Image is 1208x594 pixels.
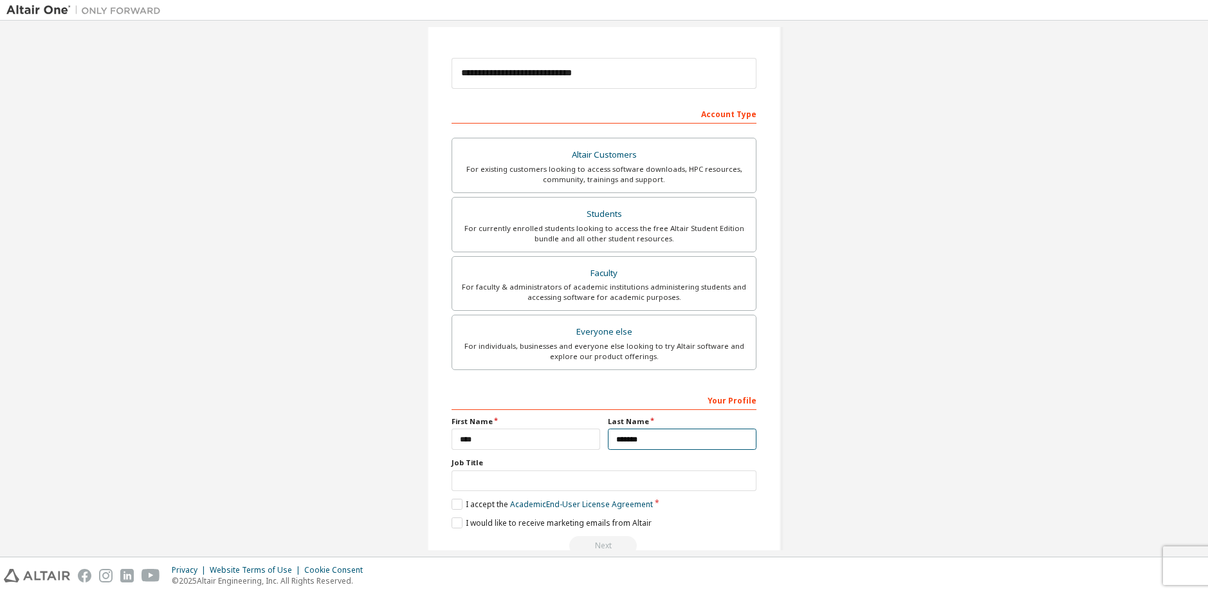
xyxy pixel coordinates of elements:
div: Account Type [452,103,756,124]
div: Students [460,205,748,223]
img: facebook.svg [78,569,91,582]
a: Academic End-User License Agreement [510,499,653,510]
div: Your Profile [452,389,756,410]
label: Last Name [608,416,756,427]
div: For faculty & administrators of academic institutions administering students and accessing softwa... [460,282,748,302]
div: Altair Customers [460,146,748,164]
img: linkedin.svg [120,569,134,582]
img: Altair One [6,4,167,17]
div: Read and acccept EULA to continue [452,536,756,555]
div: Privacy [172,565,210,575]
div: Website Terms of Use [210,565,304,575]
label: First Name [452,416,600,427]
label: Job Title [452,458,756,468]
img: altair_logo.svg [4,569,70,582]
label: I would like to receive marketing emails from Altair [452,517,652,528]
div: Everyone else [460,323,748,341]
div: Faculty [460,265,748,283]
label: I accept the [452,499,653,510]
p: © 2025 Altair Engineering, Inc. All Rights Reserved. [172,575,371,586]
img: instagram.svg [99,569,113,582]
div: For individuals, businesses and everyone else looking to try Altair software and explore our prod... [460,341,748,362]
img: youtube.svg [142,569,160,582]
div: For currently enrolled students looking to access the free Altair Student Edition bundle and all ... [460,223,748,244]
div: For existing customers looking to access software downloads, HPC resources, community, trainings ... [460,164,748,185]
div: Cookie Consent [304,565,371,575]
